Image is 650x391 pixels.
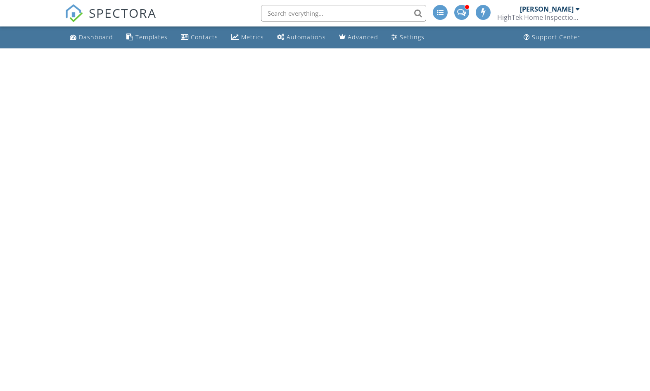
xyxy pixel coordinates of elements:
[532,33,580,41] div: Support Center
[65,11,157,29] a: SPECTORA
[388,30,428,45] a: Settings
[520,5,574,13] div: [PERSON_NAME]
[191,33,218,41] div: Contacts
[336,30,382,45] a: Advanced
[261,5,426,22] input: Search everything...
[287,33,326,41] div: Automations
[497,13,580,22] div: HighTek Home Inspections, LLC
[348,33,378,41] div: Advanced
[400,33,425,41] div: Settings
[178,30,221,45] a: Contacts
[65,4,83,22] img: The Best Home Inspection Software - Spectora
[520,30,584,45] a: Support Center
[66,30,116,45] a: Dashboard
[123,30,171,45] a: Templates
[241,33,264,41] div: Metrics
[135,33,168,41] div: Templates
[79,33,113,41] div: Dashboard
[274,30,329,45] a: Automations (Basic)
[89,4,157,22] span: SPECTORA
[228,30,267,45] a: Metrics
